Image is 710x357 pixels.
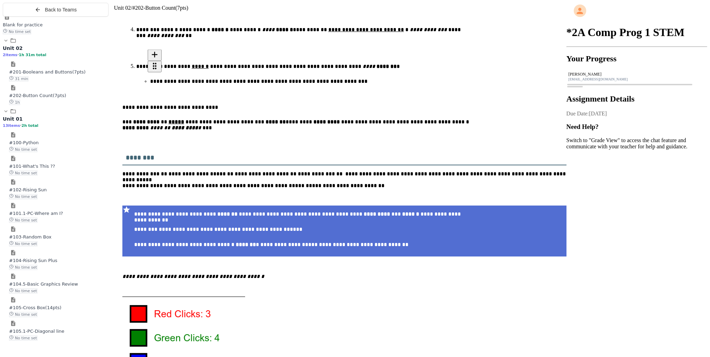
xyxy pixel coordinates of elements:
div: [PERSON_NAME] [569,72,705,77]
span: Blank for practice [3,22,43,27]
span: #100-Python [9,140,38,145]
button: Back to Teams [3,3,109,17]
div: [EMAIL_ADDRESS][DOMAIN_NAME] [569,77,705,81]
span: No time set [3,29,31,34]
span: Due Date: [566,111,589,116]
p: Switch to "Grade View" to access the chat feature and communicate with your teacher for help and ... [566,137,707,150]
span: #104-Rising Sun Plus [9,258,57,263]
h2: Assignment Details [566,94,707,104]
span: No time set [9,312,37,317]
span: 13 items [3,123,20,128]
span: Unit 02 [3,45,23,51]
h2: Your Progress [566,54,707,63]
span: No time set [9,218,37,223]
span: • [20,123,21,128]
span: Unit 02 [114,5,131,11]
h1: *2A Comp Prog 1 STEM [566,26,707,39]
span: #101-What's This ?? [9,164,55,169]
span: #101.1-PC-Where am I? [9,211,63,216]
span: No time set [9,241,37,246]
span: #104.5-Basic Graphics Review [9,281,78,287]
h3: Need Help? [566,123,707,131]
span: No time set [9,336,37,341]
span: No time set [9,147,37,152]
div: My Account [566,3,707,19]
span: Unit 01 [3,116,23,122]
span: [DATE] [589,111,607,116]
span: No time set [9,265,37,270]
span: 2 items [3,53,17,57]
span: • [17,52,19,57]
span: 1h [9,100,20,105]
span: No time set [9,171,37,176]
span: #202-Button Count(7pts) [132,5,188,11]
span: #202-Button Count(7pts) [9,93,66,98]
span: / [131,5,132,11]
span: Back to Teams [45,7,77,12]
span: 1h 31m total [19,53,46,57]
span: #103-Random Box [9,234,52,240]
span: 31 min [9,76,28,81]
span: #105-Cross Box(14pts) [9,305,61,310]
span: No time set [9,194,37,199]
span: No time set [9,288,37,294]
span: #105.1-PC-Diagonal line [9,329,64,334]
span: 2h total [21,123,38,128]
span: #102-Rising Sun [9,187,47,192]
span: #201-Booleans and Buttons(7pts) [9,69,86,75]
